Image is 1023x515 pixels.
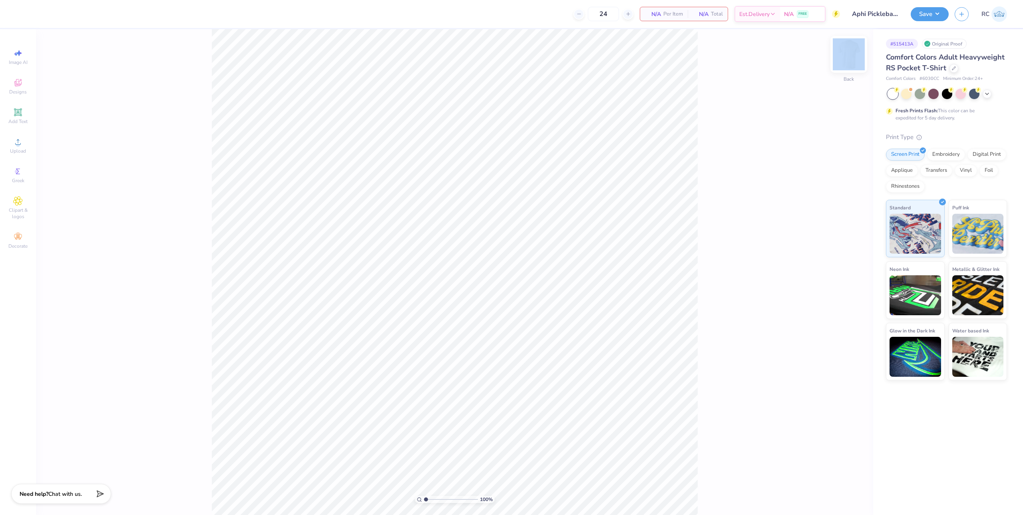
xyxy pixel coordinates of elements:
div: Screen Print [886,149,925,161]
span: Chat with us. [48,490,82,498]
img: Standard [890,214,941,254]
span: Per Item [663,10,683,18]
span: Standard [890,203,911,212]
a: RC [981,6,1007,22]
img: Water based Ink [952,337,1004,377]
span: N/A [784,10,794,18]
span: Comfort Colors Adult Heavyweight RS Pocket T-Shirt [886,52,1005,73]
div: Original Proof [922,39,967,49]
div: Applique [886,165,918,177]
span: N/A [645,10,661,18]
strong: Need help? [20,490,48,498]
strong: Fresh Prints Flash: [896,107,938,114]
div: # 515413A [886,39,918,49]
img: Metallic & Glitter Ink [952,275,1004,315]
div: Back [844,76,854,83]
span: Clipart & logos [4,207,32,220]
span: FREE [798,11,807,17]
img: Rio Cabojoc [991,6,1007,22]
span: Water based Ink [952,326,989,335]
div: Vinyl [955,165,977,177]
span: Glow in the Dark Ink [890,326,935,335]
img: Neon Ink [890,275,941,315]
img: Glow in the Dark Ink [890,337,941,377]
input: Untitled Design [846,6,905,22]
span: Greek [12,177,24,184]
span: RC [981,10,989,19]
div: Embroidery [927,149,965,161]
span: Image AI [9,59,28,66]
span: Neon Ink [890,265,909,273]
img: Puff Ink [952,214,1004,254]
div: Rhinestones [886,181,925,193]
div: Print Type [886,133,1007,142]
button: Save [911,7,949,21]
span: # 6030CC [920,76,939,82]
div: Transfers [920,165,952,177]
div: Foil [979,165,998,177]
span: Designs [9,89,27,95]
img: Back [833,38,865,70]
span: Upload [10,148,26,154]
span: 100 % [480,496,493,503]
span: Metallic & Glitter Ink [952,265,999,273]
span: Decorate [8,243,28,249]
span: Add Text [8,118,28,125]
span: N/A [693,10,709,18]
span: Est. Delivery [739,10,770,18]
div: Digital Print [967,149,1006,161]
span: Puff Ink [952,203,969,212]
span: Minimum Order: 24 + [943,76,983,82]
span: Comfort Colors [886,76,916,82]
div: This color can be expedited for 5 day delivery. [896,107,994,121]
span: Total [711,10,723,18]
input: – – [588,7,619,21]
